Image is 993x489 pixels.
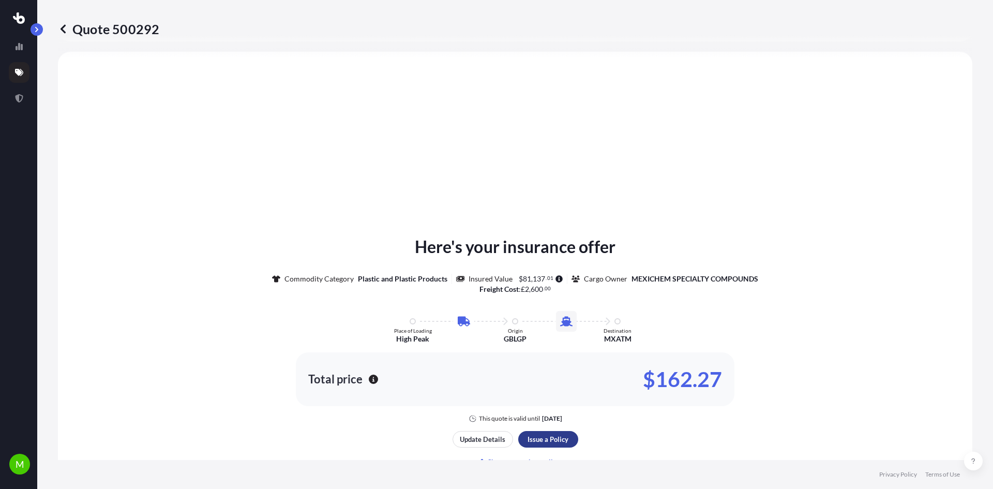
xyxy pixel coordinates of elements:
[604,334,631,344] p: MXATM
[16,459,24,469] span: M
[504,334,526,344] p: GBLGP
[528,434,568,444] p: Issue a Policy
[394,328,432,334] p: Place of Loading
[284,274,354,284] p: Commodity Category
[308,374,363,384] p: Total price
[479,284,551,294] p: :
[469,274,513,284] p: Insured Value
[358,274,447,284] p: Plastic and Plastic Products
[545,287,551,290] span: 00
[879,470,917,479] a: Privacy Policy
[521,286,525,293] span: £
[479,414,540,423] p: This quote is valid until
[531,275,533,283] span: ,
[518,431,578,448] button: Issue a Policy
[544,287,545,290] span: .
[58,21,159,37] p: Quote 500292
[533,275,545,283] span: 137
[508,328,523,334] p: Origin
[547,276,553,280] span: 01
[519,275,523,283] span: $
[453,454,578,470] button: Share quote via email
[529,286,531,293] span: ,
[525,286,529,293] span: 2
[453,431,513,448] button: Update Details
[584,274,627,284] p: Cargo Owner
[479,285,519,293] b: Freight Cost
[925,470,960,479] a: Terms of Use
[546,276,547,280] span: .
[604,328,631,334] p: Destination
[460,434,505,444] p: Update Details
[643,371,722,388] p: $162.27
[631,274,758,284] p: MEXICHEM SPECIALTY COMPOUNDS
[542,414,562,423] p: [DATE]
[488,457,553,467] p: Share quote via email
[396,334,429,344] p: High Peak
[415,234,615,259] p: Here's your insurance offer
[531,286,543,293] span: 600
[523,275,531,283] span: 81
